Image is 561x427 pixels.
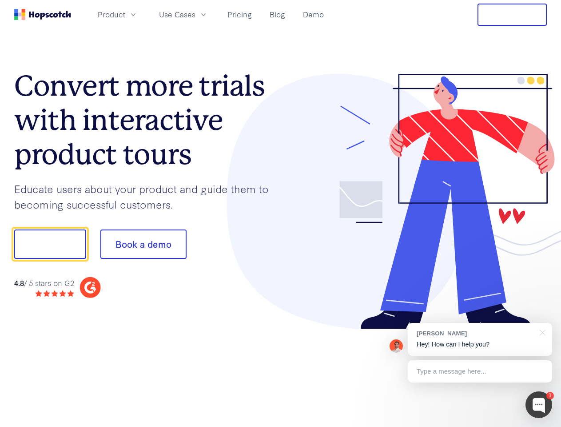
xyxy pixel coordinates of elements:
span: Product [98,9,125,20]
a: Pricing [224,7,255,22]
a: Home [14,9,71,20]
button: Free Trial [477,4,547,26]
h1: Convert more trials with interactive product tours [14,69,281,171]
div: 1 [546,392,554,399]
div: [PERSON_NAME] [417,329,534,338]
a: Blog [266,7,289,22]
div: Type a message here... [408,360,552,383]
div: / 5 stars on G2 [14,278,74,289]
p: Educate users about your product and guide them to becoming successful customers. [14,181,281,212]
strong: 4.8 [14,278,24,288]
span: Use Cases [159,9,195,20]
button: Product [92,7,143,22]
a: Demo [299,7,327,22]
button: Show me! [14,230,86,259]
img: Mark Spera [390,339,403,353]
button: Book a demo [100,230,187,259]
button: Use Cases [154,7,213,22]
p: Hey! How can I help you? [417,340,543,349]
